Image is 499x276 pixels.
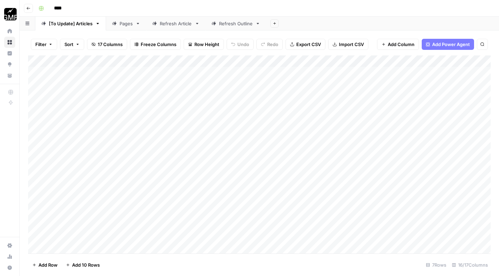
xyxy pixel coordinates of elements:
[4,262,15,273] button: Help + Support
[4,251,15,262] a: Usage
[256,39,283,50] button: Redo
[219,20,253,27] div: Refresh Outline
[146,17,205,30] a: Refresh Article
[49,20,93,27] div: [To Update] Articles
[377,39,419,50] button: Add Column
[432,41,470,48] span: Add Power Agent
[35,17,106,30] a: [To Update] Articles
[267,41,278,48] span: Redo
[87,39,127,50] button: 17 Columns
[4,70,15,81] a: Your Data
[62,259,104,270] button: Add 10 Rows
[328,39,368,50] button: Import CSV
[449,259,491,270] div: 16/17 Columns
[205,17,266,30] a: Refresh Outline
[423,259,449,270] div: 7 Rows
[31,39,57,50] button: Filter
[35,41,46,48] span: Filter
[64,41,73,48] span: Sort
[227,39,254,50] button: Undo
[194,41,219,48] span: Row Height
[4,8,17,20] img: Growth Marketing Pro Logo
[28,259,62,270] button: Add Row
[4,59,15,70] a: Opportunities
[339,41,364,48] span: Import CSV
[4,240,15,251] a: Settings
[130,39,181,50] button: Freeze Columns
[237,41,249,48] span: Undo
[184,39,224,50] button: Row Height
[4,48,15,59] a: Insights
[4,6,15,23] button: Workspace: Growth Marketing Pro
[72,261,100,268] span: Add 10 Rows
[160,20,192,27] div: Refresh Article
[4,26,15,37] a: Home
[141,41,176,48] span: Freeze Columns
[296,41,321,48] span: Export CSV
[38,261,58,268] span: Add Row
[422,39,474,50] button: Add Power Agent
[60,39,84,50] button: Sort
[106,17,146,30] a: Pages
[4,37,15,48] a: Browse
[388,41,414,48] span: Add Column
[98,41,123,48] span: 17 Columns
[286,39,325,50] button: Export CSV
[120,20,133,27] div: Pages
